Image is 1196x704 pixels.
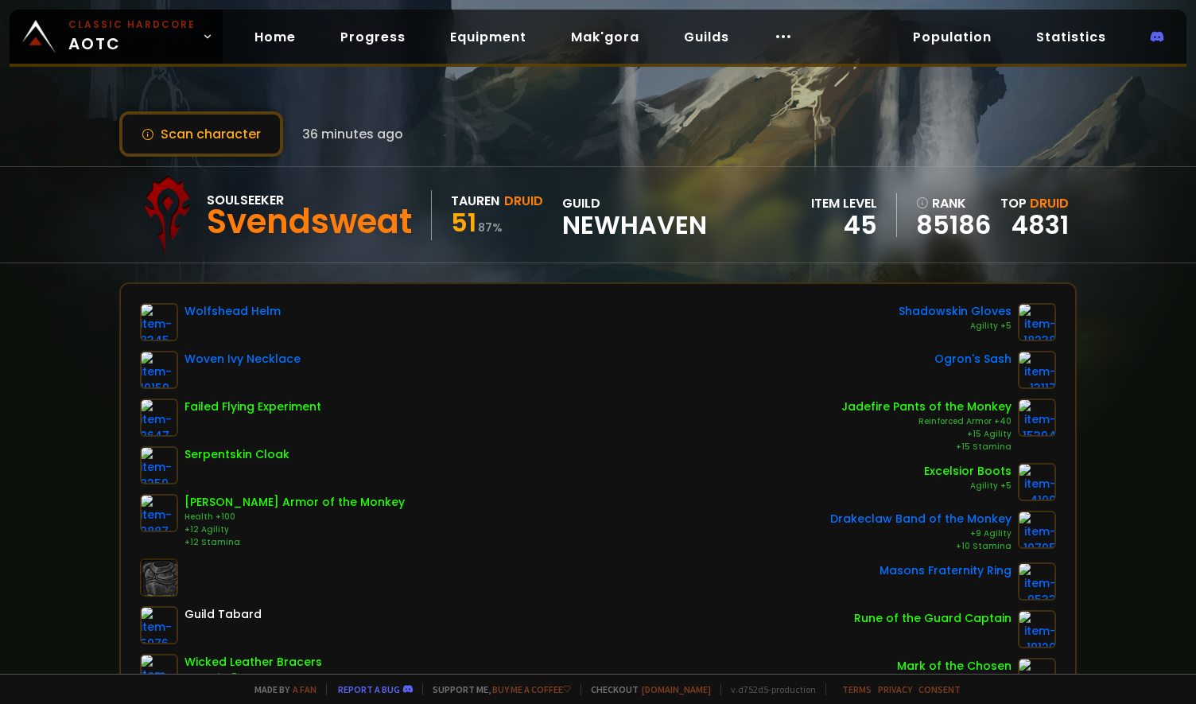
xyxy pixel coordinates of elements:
div: +12 Agility [184,523,405,536]
img: item-15394 [1018,399,1056,437]
div: +10 Stamina [830,540,1012,553]
small: 87 % [478,220,503,235]
a: 4831 [1012,207,1069,243]
div: +15 Stamina [841,441,1012,453]
span: AOTC [68,18,196,56]
img: item-19120 [1018,610,1056,648]
div: Reinforced Armor +40 [841,415,1012,428]
a: Privacy [878,683,912,695]
div: Serpentskin Cloak [184,446,289,463]
a: Report a bug [338,683,400,695]
span: 36 minutes ago [302,124,403,144]
img: item-5976 [140,606,178,644]
div: +12 Stamina [184,536,405,549]
img: item-13117 [1018,351,1056,389]
img: item-9647 [140,399,178,437]
div: Rune of the Guard Captain [854,610,1012,627]
div: Strength +7 [184,671,322,683]
div: Wicked Leather Bracers [184,654,322,671]
img: item-4109 [1018,463,1056,501]
img: item-18238 [1018,303,1056,341]
a: Population [900,21,1004,53]
div: Guild Tabard [184,606,262,623]
a: Statistics [1023,21,1119,53]
div: rank [916,193,991,213]
div: Ogron's Sash [934,351,1012,368]
img: item-9533 [1018,562,1056,601]
a: Equipment [437,21,539,53]
button: Scan character [119,111,283,157]
div: Agility +5 [924,480,1012,492]
div: +9 Agility [830,527,1012,540]
img: item-10795 [1018,511,1056,549]
div: Wolfshead Helm [184,303,281,320]
a: 85186 [916,213,991,237]
div: Tauren [451,191,499,211]
a: Consent [918,683,961,695]
div: +15 Agility [841,428,1012,441]
div: Jadefire Pants of the Monkey [841,399,1012,415]
a: Buy me a coffee [492,683,571,695]
a: Terms [842,683,872,695]
div: Shadowskin Gloves [899,303,1012,320]
a: Classic HardcoreAOTC [10,10,223,64]
span: Support me, [422,683,571,695]
a: Guilds [671,21,742,53]
span: NewHaven [562,213,707,237]
img: item-19159 [140,351,178,389]
span: Druid [1030,194,1069,212]
small: Classic Hardcore [68,18,196,32]
img: item-8259 [140,446,178,484]
span: Made by [245,683,316,695]
a: Progress [328,21,418,53]
div: 45 [811,213,877,237]
div: Excelsior Boots [924,463,1012,480]
div: guild [562,193,707,237]
div: Svendsweat [207,210,412,234]
div: Top [1000,193,1069,213]
span: v. d752d5 - production [720,683,816,695]
div: [PERSON_NAME] Armor of the Monkey [184,494,405,511]
a: Mak'gora [558,21,652,53]
div: Masons Fraternity Ring [880,562,1012,579]
span: 51 [451,204,476,240]
div: Druid [504,191,543,211]
div: Agility +5 [899,320,1012,333]
div: item level [811,193,877,213]
a: Home [242,21,309,53]
a: [DOMAIN_NAME] [642,683,711,695]
div: Health +100 [184,511,405,523]
div: Soulseeker [207,190,412,210]
div: Mark of the Chosen [897,658,1012,675]
img: item-9887 [140,494,178,532]
a: a fan [293,683,316,695]
div: Drakeclaw Band of the Monkey [830,511,1012,527]
div: Woven Ivy Necklace [184,351,301,368]
span: Checkout [581,683,711,695]
div: Failed Flying Experiment [184,399,321,415]
img: item-8345 [140,303,178,341]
